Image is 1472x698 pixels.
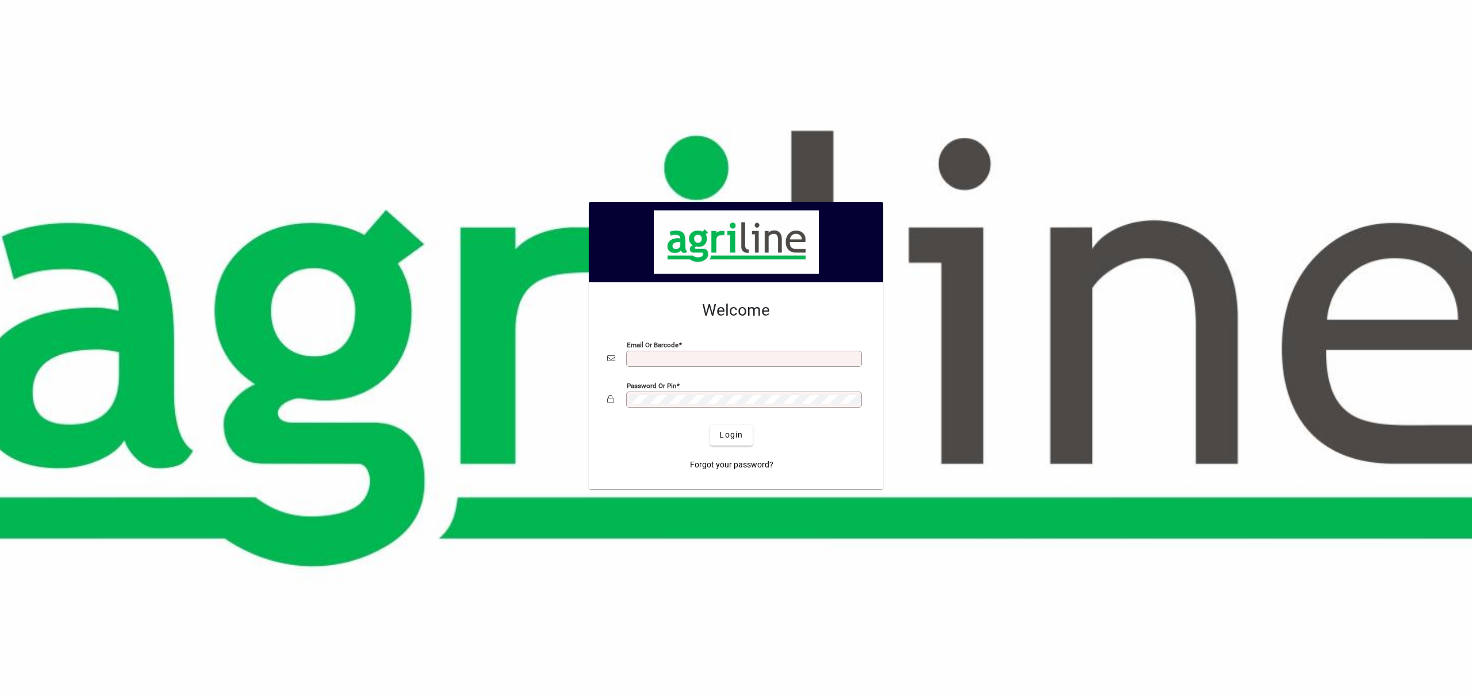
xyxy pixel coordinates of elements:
mat-label: Email or Barcode [627,340,678,348]
span: Login [719,429,743,441]
h2: Welcome [607,301,865,320]
button: Login [710,425,752,446]
a: Forgot your password? [685,455,778,475]
mat-label: Password or Pin [627,381,676,389]
span: Forgot your password? [690,459,773,471]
